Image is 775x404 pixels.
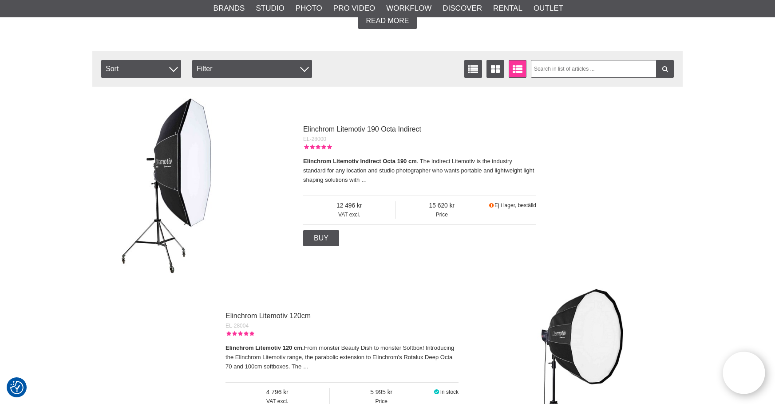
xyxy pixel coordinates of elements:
strong: Elinchrom Litemotiv 120 cm. [225,344,304,351]
span: EL-28000 [303,136,326,142]
span: Sort [101,60,181,78]
p: From monster Beauty Dish to monster Softbox! Introducing the Elinchrom Litemotiv range, the parab... [225,344,459,371]
span: 4 796 [225,388,329,397]
span: 12 496 [303,201,395,211]
span: 15 620 [396,201,488,211]
div: Customer rating: 5.00 [225,330,254,338]
strong: Elinchrom Litemotiv Indirect Octa 190 cm [303,158,417,164]
a: Elinchrom Litemotiv 120cm [225,312,311,320]
i: Soon in Stock [488,202,494,208]
a: Elinchrom Litemotiv 190 Octa Indirect [303,125,421,133]
a: Outlet [534,3,563,14]
div: Customer rating: 5.00 [303,143,332,151]
a: Photo [296,3,322,14]
a: Extended list [509,60,526,78]
a: … [303,363,309,370]
a: Workflow [386,3,431,14]
span: Price [396,211,488,219]
a: Buy [303,230,339,246]
a: Studio [256,3,284,14]
button: Consent Preferences [10,380,24,396]
a: Rental [493,3,522,14]
i: In stock [433,389,440,395]
a: Pro Video [333,3,375,14]
span: Read more [366,17,409,25]
div: Filter [192,60,312,78]
img: Elinchrom Litemotiv 190 Octa Indirect [92,96,270,273]
img: Revisit consent button [10,381,24,394]
span: Ej i lager, beställd [494,202,536,208]
a: Filter [656,60,674,78]
span: EL-28004 [225,323,249,329]
span: VAT excl. [303,211,395,219]
input: Search in list of articles ... [531,60,674,78]
p: . The Indirect Litemotiv is the industry standard for any location and studio photographer who wa... [303,157,536,184]
a: List [464,60,482,78]
span: In stock [440,389,459,395]
a: Window [486,60,504,78]
a: Brands [214,3,245,14]
a: … [361,176,367,183]
span: 5 995 [330,388,433,397]
a: Discover [443,3,482,14]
